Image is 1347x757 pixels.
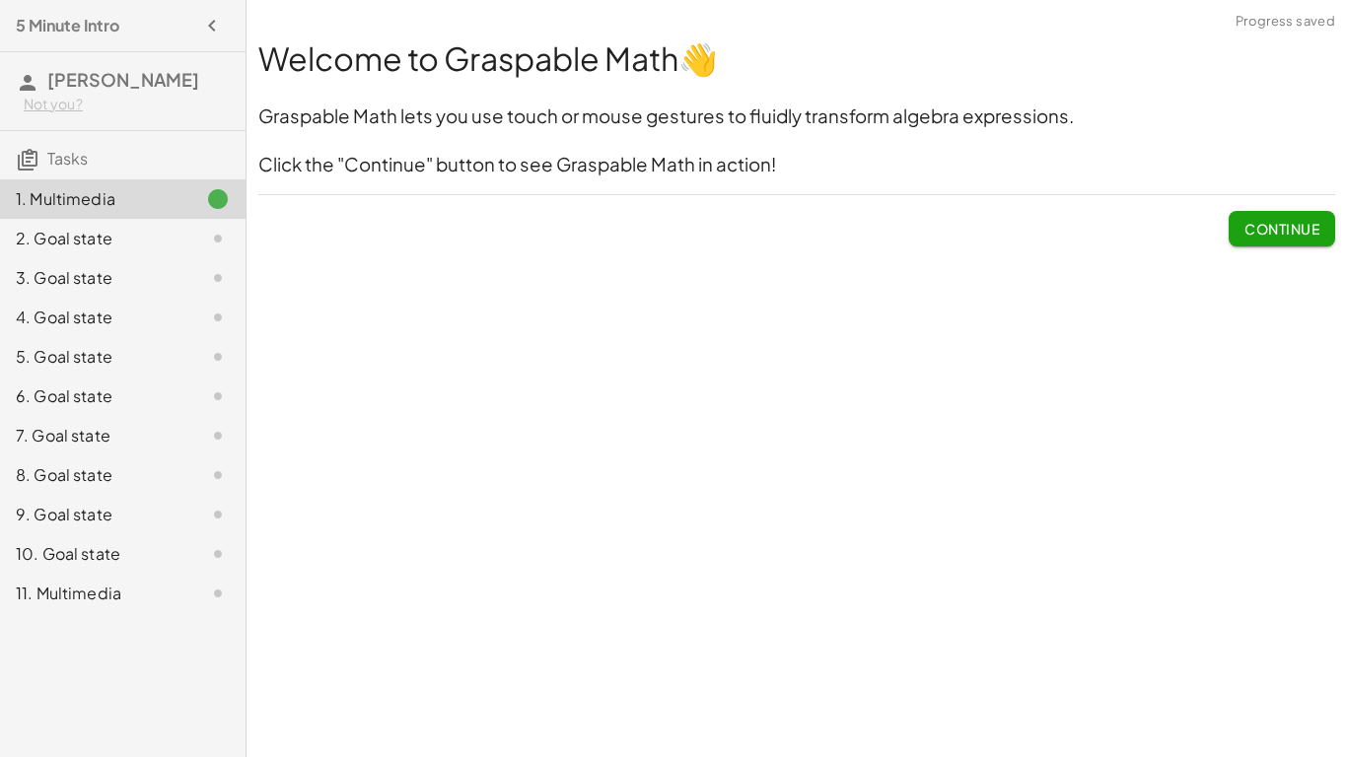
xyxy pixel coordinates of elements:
[258,36,1335,81] h1: Welcome to Graspable Math
[206,306,230,329] i: Task not started.
[206,542,230,566] i: Task not started.
[258,103,1335,130] h3: Graspable Math lets you use touch or mouse gestures to fluidly transform algebra expressions.
[16,384,175,408] div: 6. Goal state
[206,424,230,447] i: Task not started.
[16,306,175,329] div: 4. Goal state
[206,266,230,290] i: Task not started.
[16,424,175,447] div: 7. Goal state
[678,38,718,78] strong: 👋
[47,68,199,91] span: [PERSON_NAME]
[206,227,230,250] i: Task not started.
[16,14,119,37] h4: 5 Minute Intro
[47,148,88,169] span: Tasks
[206,345,230,369] i: Task not started.
[16,227,175,250] div: 2. Goal state
[206,503,230,526] i: Task not started.
[24,95,230,114] div: Not you?
[206,187,230,211] i: Task finished.
[206,582,230,605] i: Task not started.
[1229,211,1335,246] button: Continue
[206,384,230,408] i: Task not started.
[16,266,175,290] div: 3. Goal state
[16,503,175,526] div: 9. Goal state
[16,463,175,487] div: 8. Goal state
[16,582,175,605] div: 11. Multimedia
[16,542,175,566] div: 10. Goal state
[16,187,175,211] div: 1. Multimedia
[16,345,175,369] div: 5. Goal state
[1236,12,1335,32] span: Progress saved
[206,463,230,487] i: Task not started.
[258,152,1335,178] h3: Click the "Continue" button to see Graspable Math in action!
[1244,220,1319,238] span: Continue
